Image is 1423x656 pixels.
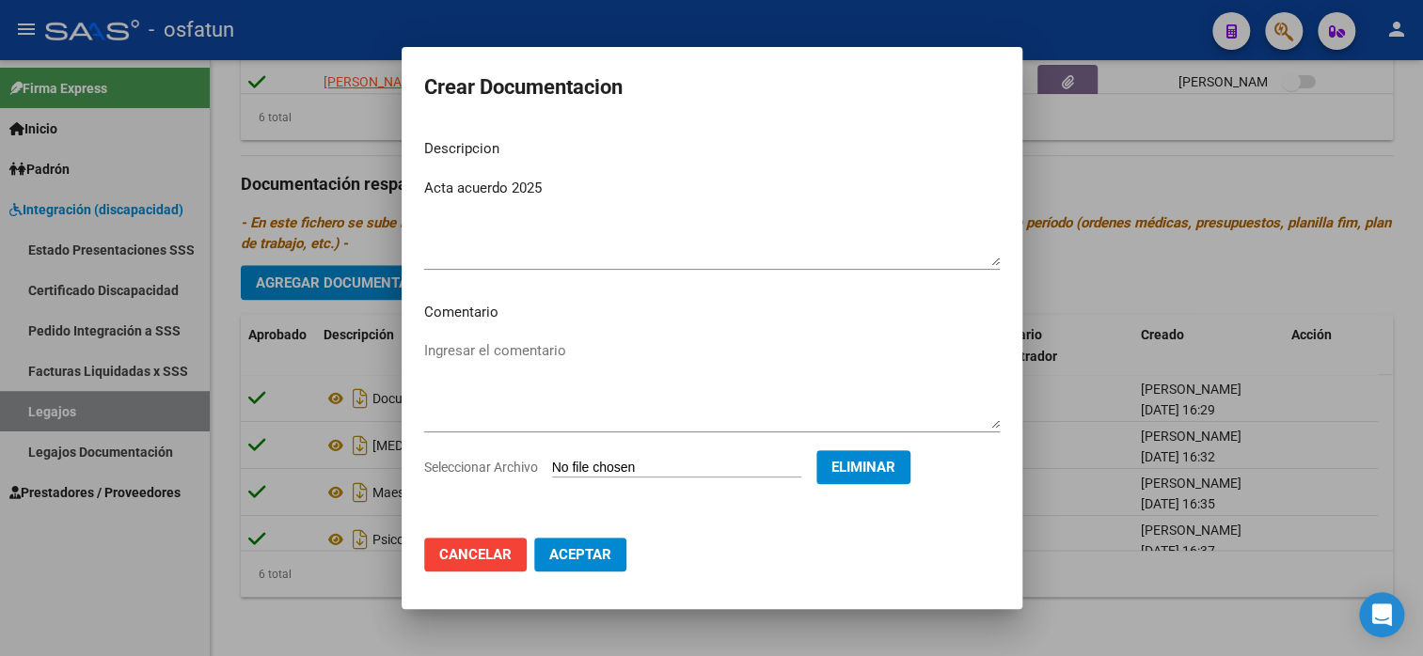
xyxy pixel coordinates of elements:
[424,70,1000,105] h2: Crear Documentacion
[816,450,910,484] button: Eliminar
[424,460,538,475] span: Seleccionar Archivo
[439,546,512,563] span: Cancelar
[424,302,1000,323] p: Comentario
[549,546,611,563] span: Aceptar
[1359,592,1404,637] div: Open Intercom Messenger
[424,538,527,571] button: Cancelar
[831,459,895,476] span: Eliminar
[424,138,1000,160] p: Descripcion
[534,538,626,571] button: Aceptar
